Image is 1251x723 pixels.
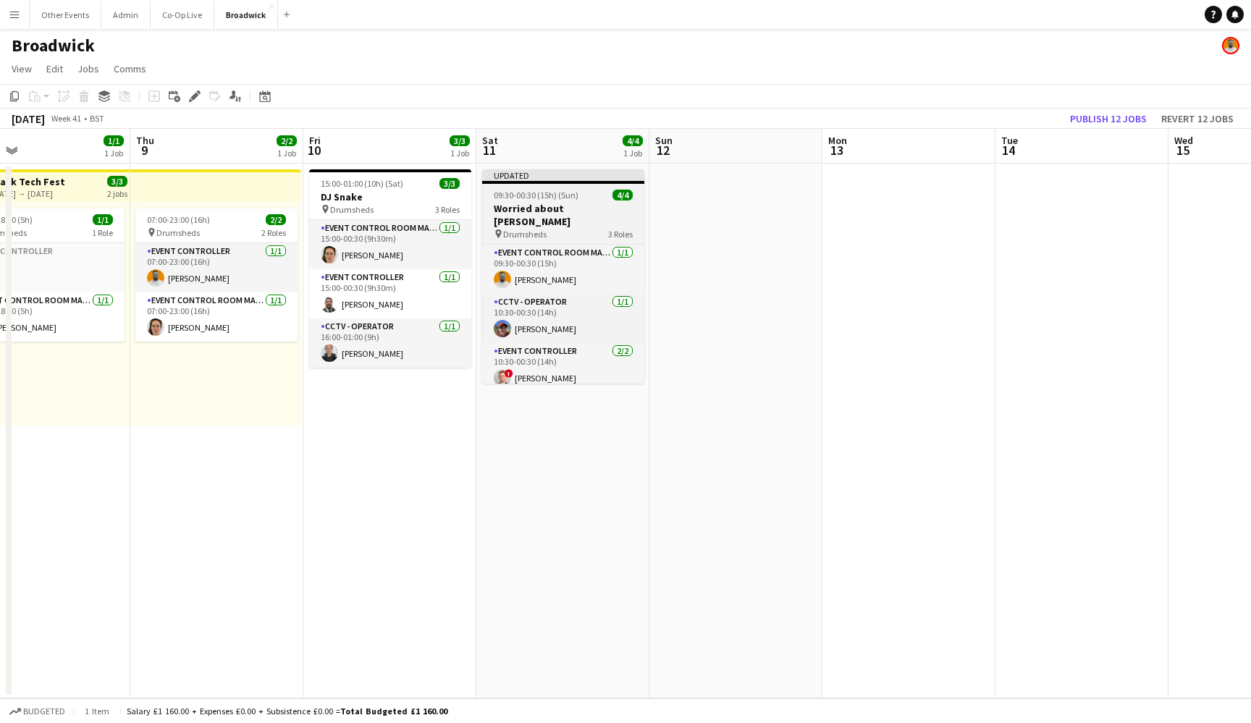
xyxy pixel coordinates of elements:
[93,214,113,225] span: 1/1
[266,214,286,225] span: 2/2
[6,59,38,78] a: View
[330,204,374,215] span: Drumsheds
[655,134,673,147] span: Sun
[156,227,200,238] span: Drumsheds
[48,113,84,124] span: Week 41
[450,148,469,158] div: 1 Job
[828,134,847,147] span: Mon
[482,202,644,228] h3: Worried about [PERSON_NAME]
[439,178,460,189] span: 3/3
[1064,109,1153,128] button: Publish 12 jobs
[90,113,104,124] div: BST
[136,134,154,147] span: Thu
[450,135,470,146] span: 3/3
[72,59,105,78] a: Jobs
[653,142,673,158] span: 12
[107,176,127,187] span: 3/3
[7,703,67,719] button: Budgeted
[612,190,633,200] span: 4/4
[107,187,127,199] div: 2 jobs
[309,134,321,147] span: Fri
[277,148,296,158] div: 1 Job
[12,35,95,56] h1: Broadwick
[277,135,297,146] span: 2/2
[1222,37,1239,54] app-user-avatar: Ben Sidaway
[104,148,123,158] div: 1 Job
[505,369,513,378] span: !
[503,229,547,240] span: Drumsheds
[482,343,644,413] app-card-role: Event Controller2/210:30-00:30 (14h)![PERSON_NAME]
[608,229,633,240] span: 3 Roles
[30,1,101,29] button: Other Events
[147,214,210,225] span: 07:00-23:00 (16h)
[80,706,114,716] span: 1 item
[1172,142,1193,158] span: 15
[482,134,498,147] span: Sat
[23,706,65,716] span: Budgeted
[309,169,471,368] app-job-card: 15:00-01:00 (10h) (Sat)3/3DJ Snake Drumsheds3 RolesEvent Control Room Manager1/115:00-00:30 (9h30...
[135,208,298,342] app-job-card: 07:00-23:00 (16h)2/2 Drumsheds2 RolesEvent Controller1/107:00-23:00 (16h)[PERSON_NAME]Event Contr...
[307,142,321,158] span: 10
[135,243,298,292] app-card-role: Event Controller1/107:00-23:00 (16h)[PERSON_NAME]
[41,59,69,78] a: Edit
[1001,134,1018,147] span: Tue
[108,59,152,78] a: Comms
[623,135,643,146] span: 4/4
[482,169,644,181] div: Updated
[92,227,113,238] span: 1 Role
[151,1,214,29] button: Co-Op Live
[77,62,99,75] span: Jobs
[623,148,642,158] div: 1 Job
[482,294,644,343] app-card-role: CCTV - Operator1/110:30-00:30 (14h)[PERSON_NAME]
[46,62,63,75] span: Edit
[482,245,644,294] app-card-role: Event Control Room Manager1/109:30-00:30 (15h)[PERSON_NAME]
[309,318,471,368] app-card-role: CCTV - Operator1/116:00-01:00 (9h)[PERSON_NAME]
[494,190,578,200] span: 09:30-00:30 (15h) (Sun)
[321,178,403,189] span: 15:00-01:00 (10h) (Sat)
[12,111,45,126] div: [DATE]
[480,142,498,158] span: 11
[1155,109,1239,128] button: Revert 12 jobs
[214,1,278,29] button: Broadwick
[104,135,124,146] span: 1/1
[101,1,151,29] button: Admin
[309,220,471,269] app-card-role: Event Control Room Manager1/115:00-00:30 (9h30m)[PERSON_NAME]
[1174,134,1193,147] span: Wed
[435,204,460,215] span: 3 Roles
[134,142,154,158] span: 9
[261,227,286,238] span: 2 Roles
[12,62,32,75] span: View
[340,706,447,716] span: Total Budgeted £1 160.00
[127,706,447,716] div: Salary £1 160.00 + Expenses £0.00 + Subsistence £0.00 =
[999,142,1018,158] span: 14
[114,62,146,75] span: Comms
[826,142,847,158] span: 13
[482,169,644,384] app-job-card: Updated09:30-00:30 (15h) (Sun)4/4Worried about [PERSON_NAME] Drumsheds3 RolesEvent Control Room M...
[309,269,471,318] app-card-role: Event Controller1/115:00-00:30 (9h30m)[PERSON_NAME]
[135,292,298,342] app-card-role: Event Control Room Manager1/107:00-23:00 (16h)[PERSON_NAME]
[309,190,471,203] h3: DJ Snake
